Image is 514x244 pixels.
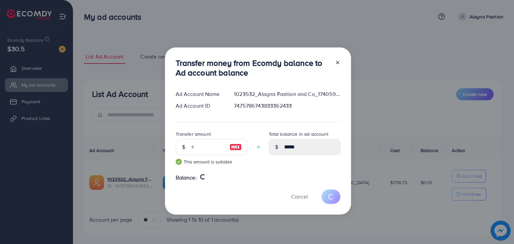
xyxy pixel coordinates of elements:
[176,158,247,165] small: This amount is suitable
[229,102,345,110] div: 7475786743833362433
[291,193,308,200] span: Cancel
[283,190,316,204] button: Cancel
[176,174,197,181] span: Balance:
[176,159,182,165] img: guide
[230,143,242,151] img: image
[269,131,328,137] label: Total balance in ad account
[176,131,211,137] label: Transfer amount
[170,90,229,98] div: Ad Account Name
[170,102,229,110] div: Ad Account ID
[176,58,330,78] h3: Transfer money from Ecomdy balance to Ad account balance
[229,90,345,98] div: 1023532_Alayna Fashion and Co_1740592250339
